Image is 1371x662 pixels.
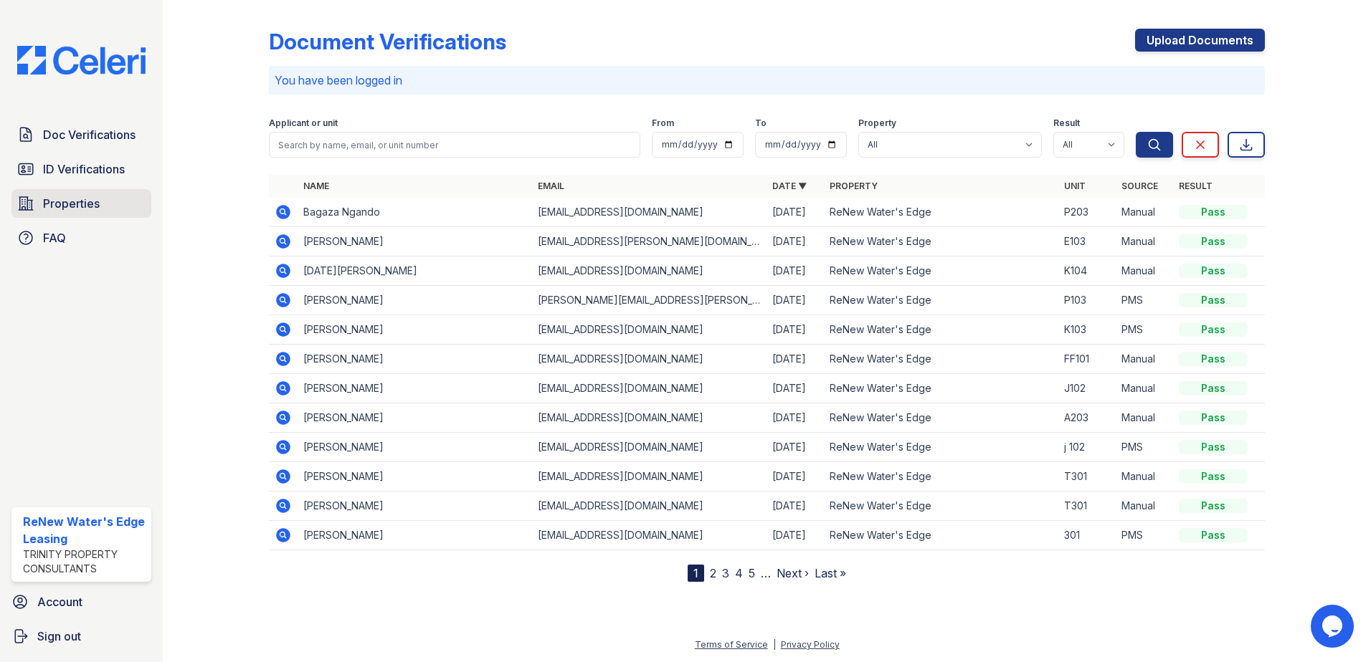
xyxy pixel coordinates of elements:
a: Privacy Policy [781,639,840,650]
div: Pass [1179,528,1248,542]
td: Manual [1116,227,1173,256]
a: Result [1179,181,1213,191]
iframe: chat widget [1311,605,1357,648]
td: ReNew Water's Edge [824,286,1058,315]
td: ReNew Water's Edge [824,491,1058,521]
td: FF101 [1058,345,1116,374]
td: Manual [1116,198,1173,227]
div: Document Verifications [269,29,506,54]
label: Applicant or unit [269,117,338,129]
span: Sign out [37,628,81,645]
p: You have been logged in [275,72,1259,89]
div: Pass [1179,381,1248,395]
td: K103 [1058,315,1116,345]
td: [EMAIL_ADDRESS][DOMAIN_NAME] [532,521,767,550]
td: [DATE] [767,521,824,550]
td: [PERSON_NAME] [298,462,532,491]
td: [EMAIL_ADDRESS][DOMAIN_NAME] [532,433,767,462]
label: To [755,117,767,129]
td: PMS [1116,286,1173,315]
div: Pass [1179,264,1248,278]
td: T301 [1058,491,1116,521]
span: Account [37,593,82,610]
div: Pass [1179,293,1248,307]
td: PMS [1116,521,1173,550]
div: Pass [1179,234,1248,249]
a: Name [303,181,329,191]
div: Pass [1179,499,1248,513]
td: T301 [1058,462,1116,491]
td: Manual [1116,345,1173,374]
a: 4 [735,566,743,580]
a: 5 [749,566,755,580]
td: [EMAIL_ADDRESS][DOMAIN_NAME] [532,345,767,374]
a: Properties [11,189,151,218]
span: … [761,565,771,582]
td: Manual [1116,256,1173,286]
td: [DATE] [767,491,824,521]
td: ReNew Water's Edge [824,462,1058,491]
a: Doc Verifications [11,120,151,149]
div: Pass [1179,440,1248,454]
td: [DATE][PERSON_NAME] [298,256,532,286]
a: Last » [815,566,846,580]
span: FAQ [43,229,66,246]
input: Search by name, email, or unit number [269,132,640,158]
td: [DATE] [767,403,824,433]
td: [EMAIL_ADDRESS][DOMAIN_NAME] [532,374,767,403]
td: [EMAIL_ADDRESS][DOMAIN_NAME] [532,462,767,491]
div: Pass [1179,352,1248,366]
span: ID Verifications [43,160,125,178]
td: ReNew Water's Edge [824,374,1058,403]
a: ID Verifications [11,155,151,183]
a: 2 [710,566,716,580]
a: 3 [722,566,729,580]
td: [DATE] [767,315,824,345]
span: Properties [43,195,100,212]
td: Manual [1116,462,1173,491]
label: From [652,117,674,129]
td: P103 [1058,286,1116,315]
td: ReNew Water's Edge [824,433,1058,462]
a: Upload Documents [1135,29,1265,52]
td: [DATE] [767,345,824,374]
a: Next › [777,566,809,580]
td: [EMAIL_ADDRESS][DOMAIN_NAME] [532,315,767,345]
td: [EMAIL_ADDRESS][DOMAIN_NAME] [532,198,767,227]
a: Account [6,587,157,616]
td: [PERSON_NAME] [298,227,532,256]
td: [PERSON_NAME] [298,374,532,403]
td: [DATE] [767,198,824,227]
label: Property [858,117,896,129]
td: ReNew Water's Edge [824,345,1058,374]
td: Manual [1116,374,1173,403]
div: ReNew Water's Edge Leasing [23,513,146,547]
label: Result [1053,117,1080,129]
td: [PERSON_NAME] [298,315,532,345]
img: CE_Logo_Blue-a8612792a0a2168367f1c8372b55b34899dd931a85d93a1a3d3e32e68fde9ad4.png [6,46,157,75]
td: [DATE] [767,227,824,256]
td: A203 [1058,403,1116,433]
div: | [773,639,776,650]
a: Date ▼ [772,181,807,191]
span: Doc Verifications [43,126,136,143]
td: J102 [1058,374,1116,403]
div: 1 [688,565,704,582]
td: j 102 [1058,433,1116,462]
td: [PERSON_NAME] [298,521,532,550]
td: [PERSON_NAME] [298,403,532,433]
a: FAQ [11,224,151,252]
td: [DATE] [767,256,824,286]
a: Source [1121,181,1158,191]
a: Unit [1064,181,1086,191]
td: [PERSON_NAME] [298,433,532,462]
td: Manual [1116,403,1173,433]
td: PMS [1116,433,1173,462]
td: 301 [1058,521,1116,550]
a: Property [830,181,878,191]
td: K104 [1058,256,1116,286]
div: Pass [1179,411,1248,425]
td: ReNew Water's Edge [824,198,1058,227]
td: ReNew Water's Edge [824,521,1058,550]
div: Pass [1179,322,1248,337]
